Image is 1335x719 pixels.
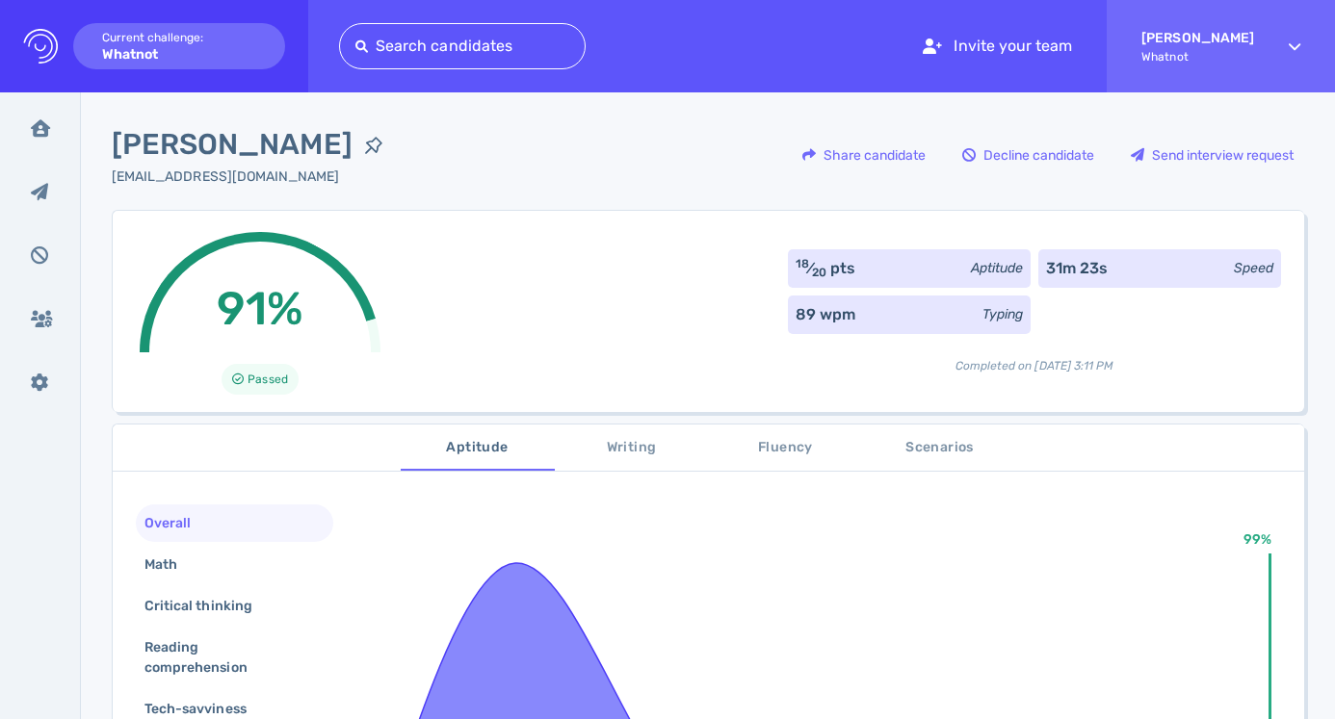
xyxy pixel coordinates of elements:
[796,257,856,280] div: ⁄ pts
[141,592,275,620] div: Critical thinking
[952,132,1105,178] button: Decline candidate
[248,368,287,391] span: Passed
[796,257,809,270] sup: 18
[982,304,1023,324] div: Typing
[141,551,200,578] div: Math
[875,436,1006,460] span: Scenarios
[720,436,851,460] span: Fluency
[793,133,935,177] div: Share candidate
[812,266,826,279] sub: 20
[971,258,1023,278] div: Aptitude
[796,303,855,326] div: 89 wpm
[217,281,303,336] span: 91%
[953,133,1104,177] div: Decline candidate
[1121,133,1303,177] div: Send interview request
[112,123,353,167] span: [PERSON_NAME]
[566,436,697,460] span: Writing
[141,633,313,681] div: Reading comprehension
[112,167,395,187] div: Click to copy the email address
[412,436,543,460] span: Aptitude
[1243,531,1271,548] text: 99%
[1234,258,1273,278] div: Speed
[1120,132,1304,178] button: Send interview request
[141,509,214,537] div: Overall
[1046,257,1108,280] div: 31m 23s
[1141,50,1254,64] span: Whatnot
[788,342,1281,374] div: Completed on [DATE] 3:11 PM
[1141,30,1254,46] strong: [PERSON_NAME]
[792,132,936,178] button: Share candidate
